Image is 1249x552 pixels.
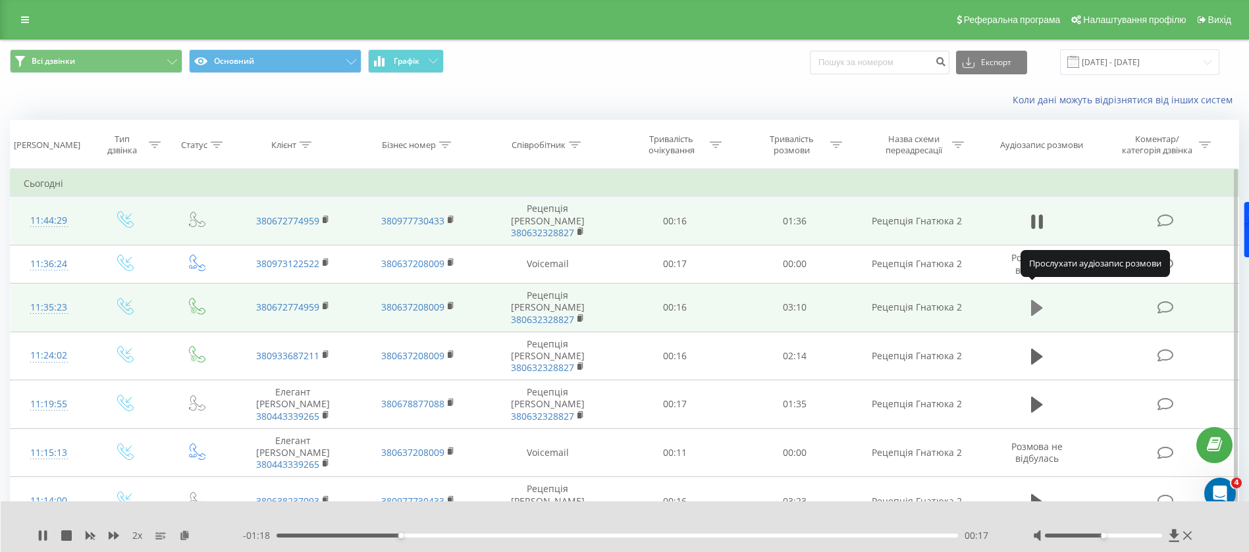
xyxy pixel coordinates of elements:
[757,134,827,156] div: Тривалість розмови
[181,139,207,151] div: Статус
[398,533,404,538] div: Accessibility label
[956,51,1027,74] button: Експорт
[381,214,444,227] a: 380977730433
[14,139,80,151] div: [PERSON_NAME]
[636,134,706,156] div: Тривалість очікування
[99,134,146,156] div: Тип дзвінка
[964,14,1061,25] span: Реферальна програма
[394,57,419,66] span: Графік
[615,332,735,380] td: 00:16
[24,208,74,234] div: 11:44:29
[1021,250,1170,276] div: Прослухати аудіозапис розмови
[1011,251,1063,276] span: Розмова не відбулась
[855,284,979,332] td: Рецепція Гнатюка 2
[24,343,74,368] div: 11:24:02
[24,488,74,514] div: 11:14:00
[1231,478,1242,488] span: 4
[11,170,1239,197] td: Сьогодні
[735,197,855,245] td: 01:36
[511,361,574,374] a: 380632328827
[810,51,949,74] input: Пошук за номером
[481,284,615,332] td: Рецепція [PERSON_NAME]
[256,495,319,507] a: 380638237093
[615,428,735,477] td: 00:11
[735,428,855,477] td: 00:00
[256,410,319,422] a: 380443339265
[381,257,444,270] a: 380637208009
[481,428,615,477] td: Voicemail
[24,391,74,417] div: 11:19:55
[1083,14,1186,25] span: Налаштування профілю
[1013,93,1239,106] a: Коли дані можуть відрізнятися вiд інших систем
[1101,533,1106,538] div: Accessibility label
[511,410,574,422] a: 380632328827
[1119,134,1196,156] div: Коментар/категорія дзвінка
[878,134,949,156] div: Назва схеми переадресації
[735,245,855,283] td: 00:00
[855,197,979,245] td: Рецепція Гнатюка 2
[24,295,74,320] div: 11:35:23
[855,477,979,526] td: Рецепція Гнатюка 2
[1000,139,1083,151] div: Аудіозапис розмови
[512,139,566,151] div: Співробітник
[256,214,319,227] a: 380672774959
[615,380,735,429] td: 00:17
[189,49,361,73] button: Основний
[735,477,855,526] td: 03:23
[855,428,979,477] td: Рецепція Гнатюка 2
[1011,440,1063,464] span: Розмова не відбулась
[231,428,356,477] td: Елегант [PERSON_NAME]
[855,380,979,429] td: Рецепція Гнатюка 2
[24,251,74,277] div: 11:36:24
[381,446,444,459] a: 380637208009
[231,380,356,429] td: Елегант [PERSON_NAME]
[382,139,436,151] div: Бізнес номер
[243,529,277,542] span: - 01:18
[481,245,615,283] td: Voicemail
[735,380,855,429] td: 01:35
[615,197,735,245] td: 00:16
[855,245,979,283] td: Рецепція Гнатюка 2
[256,458,319,470] a: 380443339265
[735,284,855,332] td: 03:10
[1208,14,1231,25] span: Вихід
[481,332,615,380] td: Рецепція [PERSON_NAME]
[381,349,444,362] a: 380637208009
[10,49,182,73] button: Всі дзвінки
[735,332,855,380] td: 02:14
[368,49,444,73] button: Графік
[32,56,75,66] span: Всі дзвінки
[381,397,444,410] a: 380678877088
[381,495,444,507] a: 380977730433
[1204,478,1236,509] iframe: Intercom live chat
[381,301,444,313] a: 380637208009
[511,313,574,326] a: 380632328827
[615,245,735,283] td: 00:17
[24,440,74,466] div: 11:15:13
[256,257,319,270] a: 380973122522
[481,477,615,526] td: Рецепція [PERSON_NAME]
[615,477,735,526] td: 00:16
[511,226,574,239] a: 380632328827
[481,197,615,245] td: Рецепція [PERSON_NAME]
[481,380,615,429] td: Рецепція [PERSON_NAME]
[855,332,979,380] td: Рецепція Гнатюка 2
[965,529,988,542] span: 00:17
[271,139,296,151] div: Клієнт
[256,349,319,362] a: 380933687211
[615,284,735,332] td: 00:16
[256,301,319,313] a: 380672774959
[132,529,142,542] span: 2 x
